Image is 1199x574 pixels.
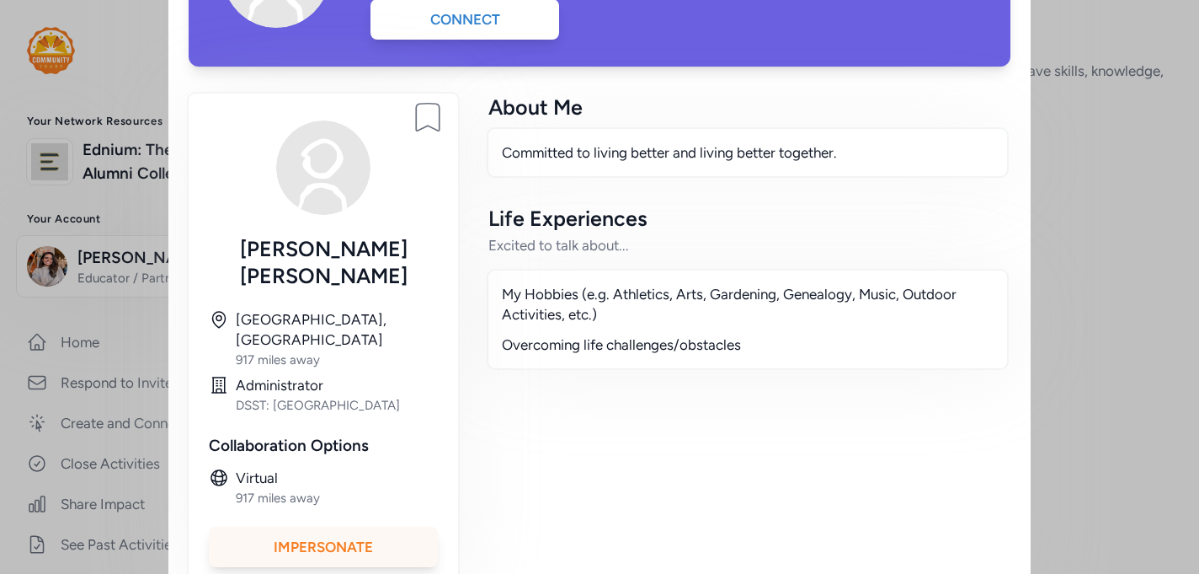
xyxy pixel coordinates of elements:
div: Overcoming life challenges/obstacles [502,335,994,355]
div: [GEOGRAPHIC_DATA], [GEOGRAPHIC_DATA] [236,309,438,350]
div: 917 miles away [236,351,438,368]
div: Administrator [236,375,438,395]
div: Excited to talk about... [488,235,1007,255]
div: About Me [488,94,1007,121]
p: Committed to living better and living better together. [502,142,994,163]
div: My Hobbies (e.g. Athletics, Arts, Gardening, Genealogy, Music, Outdoor Activities, etc.) [502,284,994,325]
div: 917 miles away [236,490,438,507]
div: Collaboration Options [209,434,438,458]
div: [PERSON_NAME] [PERSON_NAME] [209,235,438,289]
div: DSST: [GEOGRAPHIC_DATA] [236,397,438,414]
div: Life Experiences [488,205,1007,232]
div: Virtual [236,468,438,488]
img: Avatar [269,114,377,222]
div: Impersonate [209,527,438,567]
